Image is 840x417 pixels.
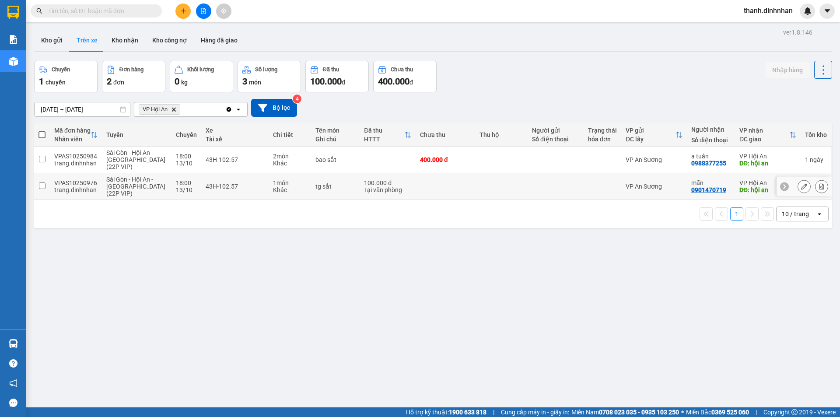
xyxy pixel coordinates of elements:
div: 1 [805,156,827,163]
span: | [756,407,757,417]
th: Toggle SortBy [50,123,102,147]
div: VPAS10250984 [54,153,98,160]
div: 2 món [273,153,307,160]
button: file-add [196,4,211,19]
div: Chuyến [52,67,70,73]
div: Khác [273,160,307,167]
div: 10 / trang [782,210,809,218]
div: 18:00 [176,179,197,186]
div: 0901470719 [691,186,726,193]
span: question-circle [9,359,17,368]
div: ĐC lấy [626,136,675,143]
button: plus [175,4,191,19]
span: Miền Nam [571,407,679,417]
span: đơn [113,79,124,86]
span: message [9,399,17,407]
img: icon-new-feature [804,7,812,15]
div: Trạng thái [588,127,617,134]
div: VPAS10250976 [54,179,98,186]
img: warehouse-icon [9,339,18,348]
div: Người nhận [691,126,731,133]
span: Miền Bắc [686,407,749,417]
button: Nhập hàng [765,62,810,78]
span: món [249,79,261,86]
input: Tìm tên, số ĐT hoặc mã đơn [48,6,151,16]
div: a tuấn [691,153,731,160]
span: Hỗ trợ kỹ thuật: [406,407,486,417]
div: VP An Sương [626,183,682,190]
div: Tại văn phòng [364,186,411,193]
span: VP Hội An [143,106,168,113]
span: đ [409,79,413,86]
div: DĐ: hội an [739,160,796,167]
span: notification [9,379,17,387]
div: Số điện thoại [691,137,731,144]
svg: Clear all [225,106,232,113]
div: Thu hộ [479,131,523,138]
span: 2 [107,76,112,87]
div: Chưa thu [391,67,413,73]
div: VP Hội An [739,179,796,186]
span: 100.000 [310,76,342,87]
div: Số lượng [255,67,277,73]
span: 3 [242,76,247,87]
div: 18:00 [176,153,197,160]
button: Chuyến1chuyến [34,61,98,92]
span: file-add [200,8,206,14]
button: aim [216,4,231,19]
svg: open [816,210,823,217]
div: 13/10 [176,186,197,193]
th: Toggle SortBy [621,123,687,147]
th: Toggle SortBy [360,123,416,147]
input: Select a date range. [35,102,130,116]
div: tg sắt [315,183,355,190]
span: Sài Gòn - Hội An - [GEOGRAPHIC_DATA] (22P VIP) [106,176,165,197]
div: Chi tiết [273,131,307,138]
div: 43H-102.57 [206,183,264,190]
div: VP An Sương [626,156,682,163]
div: HTTT [364,136,404,143]
div: Đã thu [323,67,339,73]
div: 1 món [273,179,307,186]
button: Đã thu100.000đ [305,61,369,92]
span: Sài Gòn - Hội An - [GEOGRAPHIC_DATA] (22P VIP) [106,149,165,170]
button: caret-down [819,4,835,19]
div: 13/10 [176,160,197,167]
span: chuyến [45,79,66,86]
span: đ [342,79,345,86]
span: ngày [810,156,823,163]
span: aim [220,8,227,14]
div: hóa đơn [588,136,617,143]
span: caret-down [823,7,831,15]
th: Toggle SortBy [735,123,801,147]
div: Đã thu [364,127,404,134]
span: thanh.dinhnhan [737,5,800,16]
input: Selected VP Hội An. [182,105,183,114]
div: VP gửi [626,127,675,134]
div: 0988377255 [691,160,726,167]
strong: 0708 023 035 - 0935 103 250 [599,409,679,416]
div: trang.dinhnhan [54,160,98,167]
div: Tồn kho [805,131,827,138]
strong: 1900 633 818 [449,409,486,416]
span: ⚪️ [681,410,684,414]
button: Bộ lọc [251,99,297,117]
svg: open [235,106,242,113]
button: Hàng đã giao [194,30,245,51]
span: Cung cấp máy in - giấy in: [501,407,569,417]
button: 1 [730,207,743,221]
div: 100.000 đ [364,179,411,186]
span: search [36,8,42,14]
div: ver 1.8.146 [783,28,812,37]
div: 400.000 đ [420,156,471,163]
div: mẫn [691,179,731,186]
div: VP Hội An [739,153,796,160]
span: kg [181,79,188,86]
span: copyright [791,409,798,415]
span: VP Hội An, close by backspace [139,104,180,115]
div: Nhân viên [54,136,91,143]
span: 1 [39,76,44,87]
button: Kho nhận [105,30,145,51]
div: ĐC giao [739,136,789,143]
button: Đơn hàng2đơn [102,61,165,92]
